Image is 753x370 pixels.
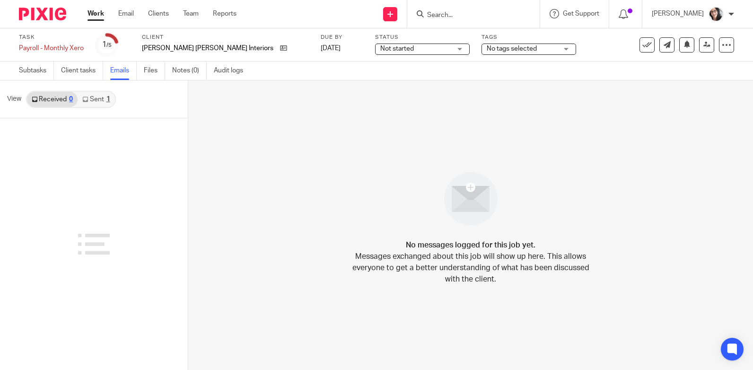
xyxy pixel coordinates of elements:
a: Received0 [27,92,78,107]
img: me%20(1).jpg [709,7,724,22]
p: [PERSON_NAME] [652,9,704,18]
img: image [438,166,504,232]
p: [PERSON_NAME] [PERSON_NAME] Interiors Limited [142,44,275,53]
small: /5 [106,43,112,48]
a: Subtasks [19,62,54,80]
a: Reports [213,9,236,18]
label: Due by [321,34,363,41]
a: Clients [148,9,169,18]
span: Not started [380,45,414,52]
a: Sent1 [78,92,114,107]
div: Payroll - Monthly Xero [19,44,84,53]
span: Get Support [563,10,599,17]
h4: No messages logged for this job yet. [406,239,535,251]
div: 1 [106,96,110,103]
a: Email [118,9,134,18]
a: Work [88,9,104,18]
a: Files [144,62,165,80]
a: Client tasks [61,62,103,80]
a: Notes (0) [172,62,207,80]
label: Tags [482,34,576,41]
label: Task [19,34,84,41]
label: Client [142,34,309,41]
span: [DATE] [321,45,341,52]
label: Status [375,34,470,41]
a: Emails [110,62,137,80]
div: 1 [102,39,112,50]
img: Pixie [19,8,66,20]
div: 0 [69,96,73,103]
a: Audit logs [214,62,250,80]
p: Messages exchanged about this job will show up here. This allows everyone to get a better underst... [345,251,596,285]
input: Search [426,11,511,20]
a: Team [183,9,199,18]
span: View [7,94,21,104]
span: No tags selected [487,45,537,52]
